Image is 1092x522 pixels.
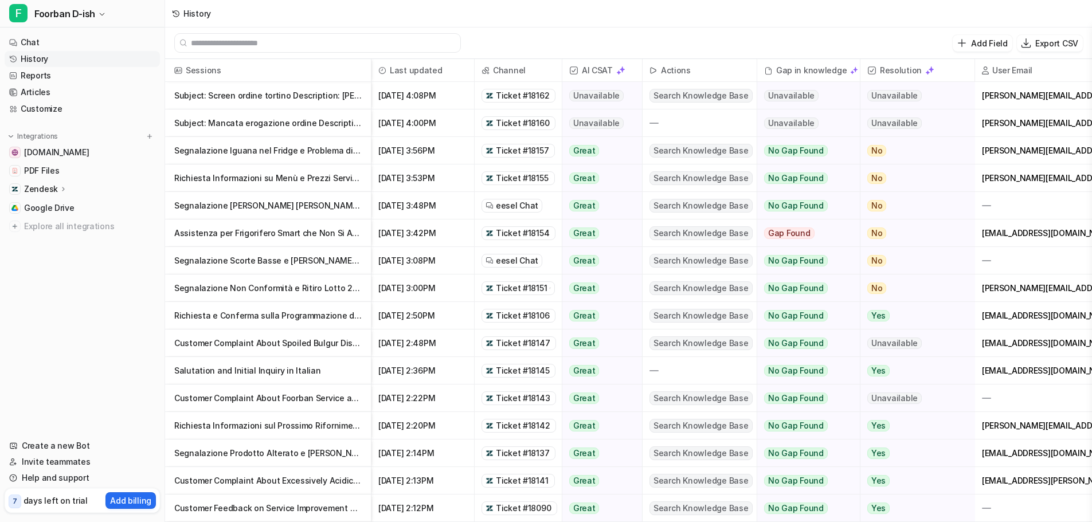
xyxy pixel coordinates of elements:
[13,496,17,507] p: 7
[376,357,469,384] span: [DATE] 2:36PM
[649,226,753,240] span: Search Knowledge Base
[486,475,551,486] a: Ticket #18141
[486,504,494,512] img: zendesk
[496,117,549,129] span: Ticket #18160
[496,420,550,431] span: Ticket #18142
[486,367,494,375] img: zendesk
[486,119,494,127] img: zendesk
[649,419,753,433] span: Search Knowledge Base
[486,422,494,430] img: zendesk
[1035,37,1078,49] p: Export CSV
[24,147,89,158] span: [DOMAIN_NAME]
[757,219,851,247] button: Gap Found
[867,200,887,211] span: No
[860,467,965,494] button: Yes
[764,255,828,266] span: No Gap Found
[562,302,635,329] button: Great
[569,365,600,376] span: Great
[174,82,362,109] p: Subject: Screen ordine tortino Description: [PERSON_NAME]
[376,494,469,522] span: [DATE] 2:12PM
[5,34,160,50] a: Chat
[5,51,160,67] a: History
[867,337,922,349] span: Unavailable
[376,439,469,467] span: [DATE] 2:14PM
[486,200,538,211] a: eesel Chat
[486,503,553,514] a: Ticket #18090
[110,494,151,507] p: Add billing
[174,329,362,357] p: Customer Complaint About Spoiled Bulgur Dish and Refund Response
[486,448,551,459] a: Ticket #18137
[757,164,851,192] button: No Gap Found
[174,439,362,467] p: Segnalazione Prodotto Alterato e [PERSON_NAME]
[867,255,887,266] span: No
[486,174,494,182] img: zendesk
[486,229,494,237] img: zendesk
[757,412,851,439] button: No Gap Found
[569,255,600,266] span: Great
[757,247,851,274] button: No Gap Found
[569,90,624,101] span: Unavailable
[5,163,160,179] a: PDF FilesPDF Files
[757,329,851,357] button: No Gap Found
[567,59,637,82] span: AI CSAT
[867,503,890,514] span: Yes
[757,274,851,302] button: No Gap Found
[376,109,469,137] span: [DATE] 4:00PM
[860,357,965,384] button: Yes
[486,337,552,349] a: Ticket #18147
[649,199,753,213] span: Search Knowledge Base
[376,274,469,302] span: [DATE] 3:00PM
[971,37,1007,49] p: Add Field
[24,165,59,176] span: PDF Files
[486,92,494,100] img: zendesk
[649,89,753,103] span: Search Knowledge Base
[569,448,600,459] span: Great
[486,284,494,292] img: zendesk
[562,192,635,219] button: Great
[486,117,551,129] a: Ticket #18160
[5,218,160,234] a: Explore all integrations
[496,200,538,211] span: eesel Chat
[569,420,600,431] span: Great
[562,494,635,522] button: Great
[496,448,549,459] span: Ticket #18137
[496,282,547,294] span: Ticket #18151
[764,365,828,376] span: No Gap Found
[764,282,828,294] span: No Gap Found
[24,217,155,236] span: Explore all integrations
[661,59,691,82] h2: Actions
[496,227,549,239] span: Ticket #18154
[376,412,469,439] span: [DATE] 2:20PM
[486,202,494,210] img: eeselChat
[762,59,855,82] div: Gap in knowledge
[486,172,551,184] a: Ticket #18155
[562,164,635,192] button: Great
[486,255,538,266] a: eesel Chat
[376,137,469,164] span: [DATE] 3:56PM
[757,192,851,219] button: No Gap Found
[649,171,753,185] span: Search Knowledge Base
[649,446,753,460] span: Search Knowledge Base
[496,90,549,101] span: Ticket #18162
[486,282,551,294] a: Ticket #18151
[376,59,469,82] span: Last updated
[764,145,828,156] span: No Gap Found
[867,145,887,156] span: No
[649,309,753,323] span: Search Knowledge Base
[11,186,18,193] img: Zendesk
[757,439,851,467] button: No Gap Found
[486,257,494,265] img: eeselChat
[486,310,551,321] a: Ticket #18106
[376,329,469,357] span: [DATE] 2:48PM
[376,467,469,494] span: [DATE] 2:13PM
[867,365,890,376] span: Yes
[174,192,362,219] p: Segnalazione [PERSON_NAME] [PERSON_NAME] in un piatto [PERSON_NAME] e richiesta di rimborso
[11,149,18,156] img: www.foorban.com
[486,147,494,155] img: zendesk
[562,467,635,494] button: Great
[764,337,828,349] span: No Gap Found
[562,357,635,384] button: Great
[867,172,887,184] span: No
[174,357,362,384] p: Salutation and Initial Inquiry in Italian
[24,183,58,195] p: Zendesk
